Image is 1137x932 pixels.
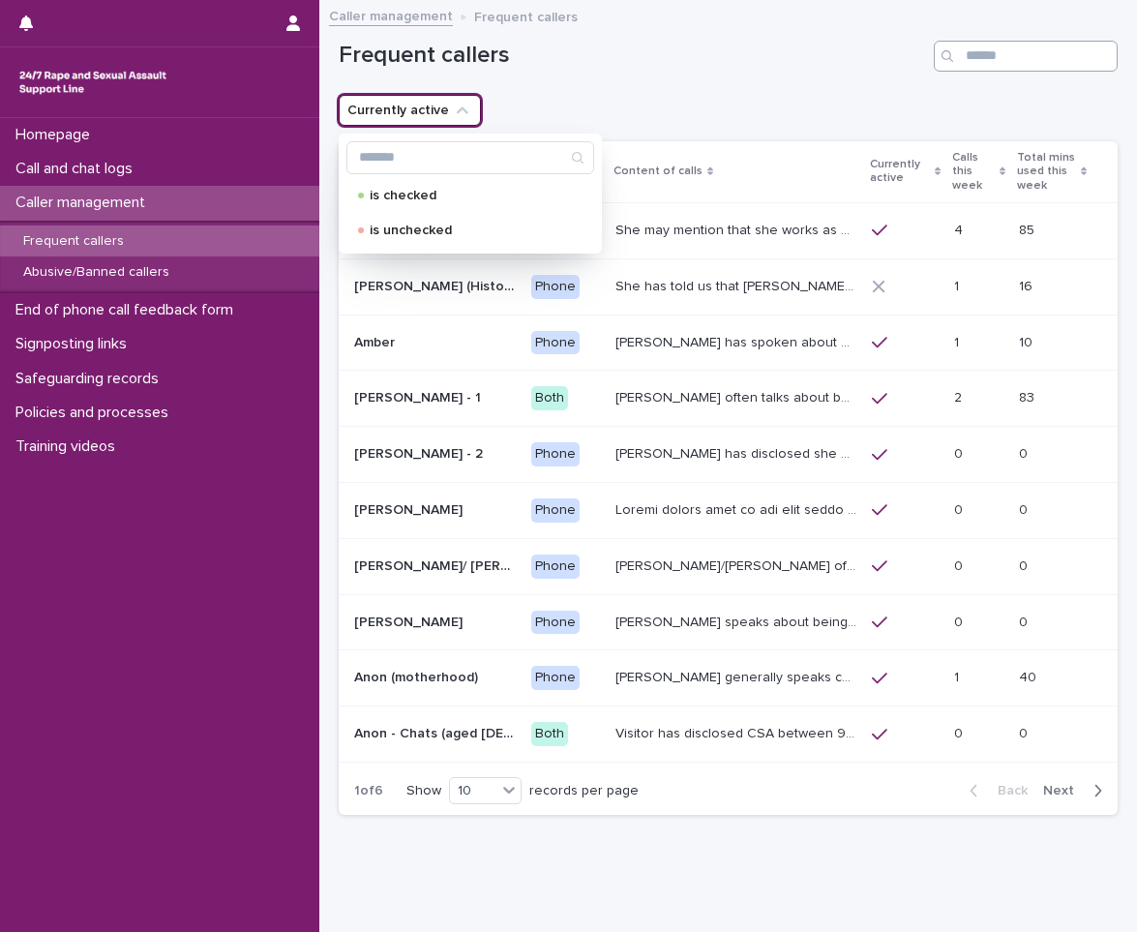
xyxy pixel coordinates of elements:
p: She has told us that Prince Andrew was involved with her abuse. Men from Hollywood (or 'Hollywood... [615,275,861,295]
p: Content of calls [613,161,703,182]
p: Abusive/Banned callers [8,264,185,281]
div: Phone [531,498,580,523]
p: Call and chat logs [8,160,148,178]
p: 10 [1019,331,1036,351]
p: Frequent callers [8,233,139,250]
p: Visitor has disclosed CSA between 9-12 years of age involving brother in law who lifted them out ... [615,722,861,742]
p: Training videos [8,437,131,456]
p: Amber [354,331,399,351]
p: 40 [1019,666,1040,686]
p: is unchecked [370,224,563,237]
p: 1 [954,666,963,686]
p: Safeguarding records [8,370,174,388]
p: [PERSON_NAME] [354,611,466,631]
tr: [PERSON_NAME]/ [PERSON_NAME][PERSON_NAME]/ [PERSON_NAME] Phone[PERSON_NAME]/[PERSON_NAME] often t... [339,538,1118,594]
p: Anon (motherhood) [354,666,482,686]
p: She may mention that she works as a Nanny, looking after two children. Abbie / Emily has let us k... [615,219,861,239]
p: [PERSON_NAME] - 1 [354,386,485,406]
div: Both [531,386,568,410]
div: 10 [450,781,496,801]
div: Both [531,722,568,746]
tr: [PERSON_NAME][PERSON_NAME] Phone[PERSON_NAME] speaks about being raped and abused by the police a... [339,594,1118,650]
p: 0 [954,611,967,631]
tr: Anon (motherhood)Anon (motherhood) Phone[PERSON_NAME] generally speaks conversationally about man... [339,650,1118,707]
p: 2 [954,386,966,406]
p: 0 [1019,722,1032,742]
p: 0 [1019,442,1032,463]
button: Back [954,782,1035,799]
p: Anon - Chats (aged 16 -17) [354,722,520,742]
a: Caller management [329,4,453,26]
div: Phone [531,331,580,355]
div: Phone [531,275,580,299]
p: Total mins used this week [1017,147,1075,196]
p: Policies and processes [8,404,184,422]
tr: AmberAmber Phone[PERSON_NAME] has spoken about multiple experiences of [MEDICAL_DATA]. [PERSON_NA... [339,315,1118,371]
div: Phone [531,442,580,466]
button: Next [1035,782,1118,799]
img: rhQMoQhaT3yELyF149Cw [15,63,170,102]
p: Caller speaks about being raped and abused by the police and her ex-husband of 20 years. She has ... [615,611,861,631]
input: Search [347,142,593,173]
p: Calls this week [952,147,995,196]
p: 0 [1019,611,1032,631]
p: Andrew shared that he has been raped and beaten by a group of men in or near his home twice withi... [615,498,861,519]
p: 0 [1019,555,1032,575]
p: 1 of 6 [339,767,399,815]
p: Amy has disclosed she has survived two rapes, one in the UK and the other in Australia in 2013. S... [615,442,861,463]
p: Amy often talks about being raped a night before or 2 weeks ago or a month ago. She also makes re... [615,386,861,406]
tr: [PERSON_NAME] - 1[PERSON_NAME] - 1 Both[PERSON_NAME] often talks about being raped a night before... [339,371,1118,427]
p: Amber has spoken about multiple experiences of sexual abuse. Amber told us she is now 18 (as of 0... [615,331,861,351]
p: 85 [1019,219,1038,239]
p: 1 [954,275,963,295]
p: 0 [954,442,967,463]
p: 83 [1019,386,1038,406]
p: End of phone call feedback form [8,301,249,319]
tr: Anon - Chats (aged [DEMOGRAPHIC_DATA])Anon - Chats (aged [DEMOGRAPHIC_DATA]) BothVisitor has disc... [339,707,1118,763]
p: Caller generally speaks conversationally about many different things in her life and rarely speak... [615,666,861,686]
p: [PERSON_NAME] [354,498,466,519]
p: Anna/Emma often talks about being raped at gunpoint at the age of 13/14 by her ex-partner, aged 1... [615,555,861,575]
p: [PERSON_NAME]/ [PERSON_NAME] [354,555,520,575]
tr: [PERSON_NAME] (Historic Plan)[PERSON_NAME] (Historic Plan) PhoneShe has told us that [PERSON_NAME... [339,258,1118,315]
p: [PERSON_NAME] - 2 [354,442,487,463]
span: Next [1043,784,1086,797]
div: Search [346,141,594,174]
p: Homepage [8,126,105,144]
p: Caller management [8,194,161,212]
p: 1 [954,331,963,351]
p: 0 [954,498,967,519]
div: Phone [531,611,580,635]
p: Frequent callers [474,5,578,26]
p: Show [406,783,441,799]
tr: [PERSON_NAME][PERSON_NAME] PhoneLoremi dolors amet co adi elit seddo eiu tempor in u labor et dol... [339,482,1118,538]
input: Search [934,41,1118,72]
div: Phone [531,666,580,690]
p: Signposting links [8,335,142,353]
p: 0 [954,555,967,575]
p: records per page [529,783,639,799]
tr: [PERSON_NAME] - 2[PERSON_NAME] - 2 Phone[PERSON_NAME] has disclosed she has survived two rapes, o... [339,427,1118,483]
h1: Frequent callers [339,42,926,70]
p: Currently active [870,154,929,190]
p: Alison (Historic Plan) [354,275,520,295]
span: Back [986,784,1028,797]
p: 16 [1019,275,1036,295]
button: Currently active [339,95,481,126]
p: 4 [954,219,967,239]
div: Phone [531,555,580,579]
p: 0 [954,722,967,742]
p: 0 [1019,498,1032,519]
p: is checked [370,189,563,202]
tr: [PERSON_NAME]/[PERSON_NAME] (Anon/'I don't know'/'I can't remember')[PERSON_NAME]/[PERSON_NAME] (... [339,202,1118,258]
